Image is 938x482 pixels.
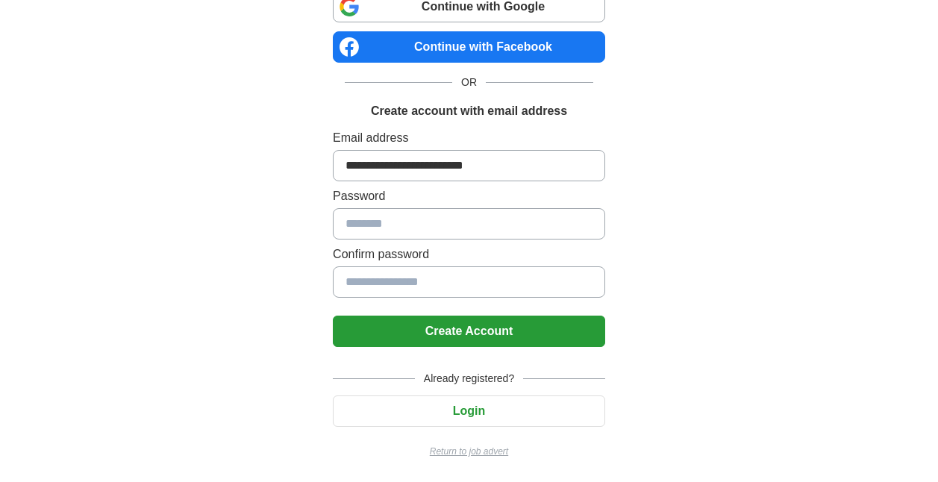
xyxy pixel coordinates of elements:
[333,404,605,417] a: Login
[333,395,605,427] button: Login
[333,245,605,263] label: Confirm password
[333,445,605,458] a: Return to job advert
[371,102,567,120] h1: Create account with email address
[333,316,605,347] button: Create Account
[333,129,605,147] label: Email address
[415,371,523,386] span: Already registered?
[333,31,605,63] a: Continue with Facebook
[333,187,605,205] label: Password
[452,75,486,90] span: OR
